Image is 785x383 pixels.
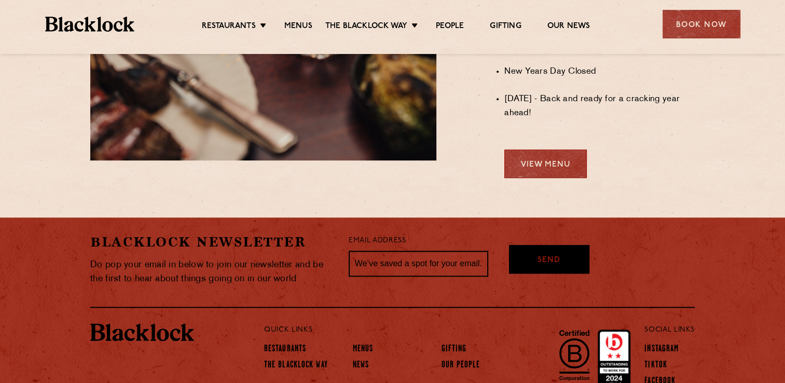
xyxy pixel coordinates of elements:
[284,21,312,33] a: Menus
[663,10,740,38] div: Book Now
[90,323,194,341] img: BL_Textured_Logo-footer-cropped.svg
[264,360,328,372] a: The Blacklock Way
[202,21,256,33] a: Restaurants
[264,323,610,337] p: Quick Links
[353,344,374,355] a: Menus
[436,21,464,33] a: People
[644,344,679,355] a: Instagram
[644,360,667,372] a: TikTok
[264,344,306,355] a: Restaurants
[349,235,406,247] label: Email Address
[644,323,695,337] p: Social Links
[45,17,135,32] img: BL_Textured_Logo-footer-cropped.svg
[504,149,587,178] a: View Menu
[504,65,695,79] li: New Years Day Closed
[490,21,521,33] a: Gifting
[441,360,480,372] a: Our People
[538,255,560,267] span: Send
[547,21,590,33] a: Our News
[90,233,333,251] h2: Blacklock Newsletter
[353,360,369,372] a: News
[349,251,488,277] input: We’ve saved a spot for your email...
[441,344,466,355] a: Gifting
[325,21,407,33] a: The Blacklock Way
[504,92,695,120] li: [DATE] - Back and ready for a cracking year ahead!
[90,258,333,286] p: Do pop your email in below to join our newsletter and be the first to hear about things going on ...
